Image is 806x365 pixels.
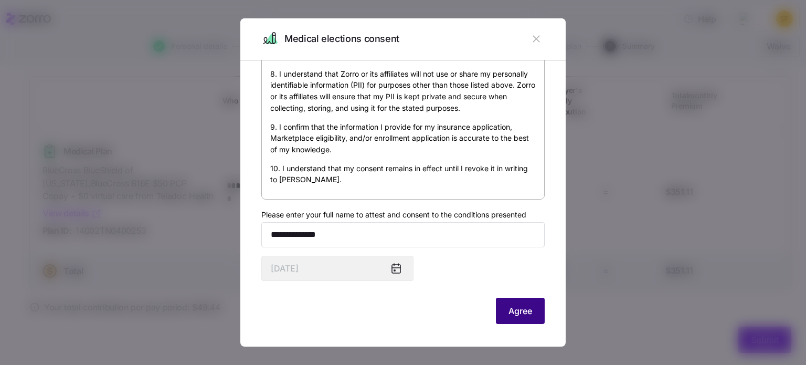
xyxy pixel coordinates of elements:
label: Please enter your full name to attest and consent to the conditions presented [261,209,526,221]
span: Agree [508,305,532,317]
p: 9. I confirm that the information I provide for my insurance application, Marketplace eligibility... [270,121,536,155]
p: 10. I understand that my consent remains in effect until I revoke it in writing to [PERSON_NAME]. [270,163,536,185]
span: Medical elections consent [284,32,399,47]
button: Agree [496,298,545,324]
p: 8. I understand that Zorro or its affiliates will not use or share my personally identifiable inf... [270,68,536,114]
input: MM/DD/YYYY [261,256,413,281]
